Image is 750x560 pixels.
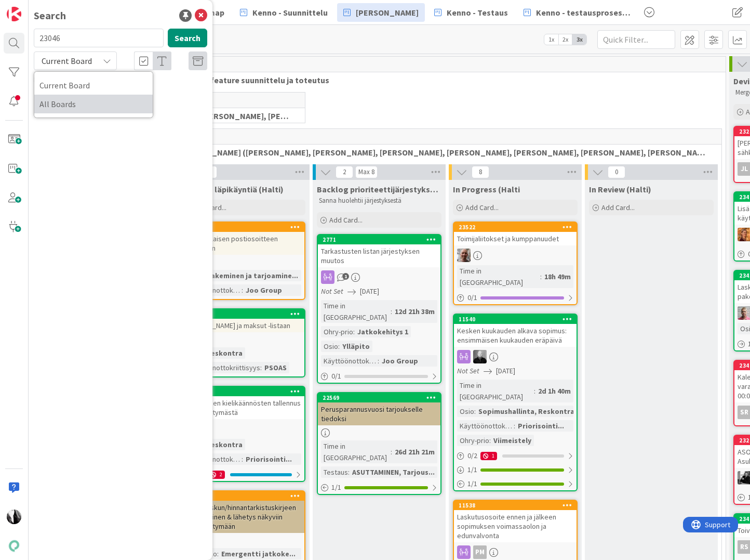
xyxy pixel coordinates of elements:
span: : [540,271,542,282]
div: 2771 [323,236,440,243]
div: 1/1 [454,477,577,490]
span: Halti (Sebastian, VilleH, Riikka, Antti, MikkoV, PetriH, PetriM) [178,147,708,158]
div: 11538 [454,501,577,510]
a: [PERSON_NAME] [337,3,425,22]
div: Priorisointi... [243,453,294,465]
span: 1x [544,34,558,45]
div: Time in [GEOGRAPHIC_DATA] [321,440,391,463]
div: 14283 [182,387,304,396]
div: Time in [GEOGRAPHIC_DATA] [457,265,540,288]
span: : [217,548,219,559]
div: 1/1 [454,463,577,476]
p: Sanna huolehtii järjestyksestä [319,197,439,205]
div: Sopimushallinta, Reskontra [476,406,577,417]
div: Max 8 [358,170,374,175]
span: In Review (Halti) [589,184,651,194]
div: PM [473,545,487,559]
div: 11540 [459,316,577,323]
a: Kenno - Testaus [428,3,514,22]
div: 11538Laskutusosoite ennen ja jälkeen sopimuksen voimassaolon ja edunvalvonta [454,501,577,542]
span: 1 / 1 [467,478,477,489]
span: All Boards [39,96,148,112]
div: 1/1 [318,481,440,494]
div: Priorisointi... [515,420,567,432]
div: 2 [208,471,225,479]
span: : [514,420,515,432]
div: 22569Perusparannusvuosi tarjoukselle tiedoksi [318,393,440,425]
div: Testaus [321,466,348,478]
div: 2d 1h 40m [535,385,573,397]
a: All Boards [34,95,153,113]
span: 0 / 2 [467,450,477,461]
span: 2 [336,166,353,178]
div: Maksulajien kielikäännösten tallennus käyttöliittymästä [182,396,304,419]
div: Hakeminen ja tarjoamine... [204,270,301,281]
a: 23522Toimijaliitokset ja kumppanuudetVHTime in [GEOGRAPHIC_DATA]:18h 49m0/1 [453,222,578,305]
div: Käyttöönottokriittisyys [185,284,242,296]
span: Add Card... [329,215,363,225]
span: 3x [572,34,586,45]
div: Time in [GEOGRAPHIC_DATA] [457,380,534,402]
span: : [242,284,243,296]
a: 11540Kesken kuukauden alkava sopimus: ensimmäisen kuukauden eräpäiväMVNot Set[DATE]Time in [GEOGR... [453,314,578,491]
div: Käyttöönottokriittisyys [321,355,378,367]
div: 0/21 [454,449,577,462]
span: Add Card... [465,203,499,212]
div: 11540 [454,315,577,324]
a: Kenno - Suunnittelu [234,3,334,22]
div: Joo Group [379,355,421,367]
div: 0/22 [182,468,304,481]
a: 22569Perusparannusvuosi tarjoukselle tiedoksiTime in [GEOGRAPHIC_DATA]:26d 21h 21mTestaus:ASUTTAM... [317,392,441,495]
button: Search [168,29,207,47]
div: 23045 [182,223,304,232]
div: 23201 [186,310,304,318]
span: : [489,435,491,446]
a: 14283Maksulajien kielikäännösten tallennus käyttöliittymästäOsio:ReskontraKäyttöönottokriittisyys... [181,386,305,482]
input: Quick Filter... [597,30,675,49]
span: 1 / 1 [331,482,341,493]
div: [PERSON_NAME] ja maksut -listaan [182,319,304,332]
div: Koontilaskun/hinnantarkistuskirjeen tulostaminen & lähetys näkyviin käyttöliittymään [182,501,304,533]
div: Toimijaliitokset ja kumppanuudet [454,232,577,245]
span: : [474,406,476,417]
div: Jatkokehitys 1 [355,326,411,337]
span: Add Card... [601,203,635,212]
span: Current Board [39,77,148,93]
div: 12d 21h 38m [392,306,437,317]
div: Viimeistely [491,435,534,446]
div: 23522Toimijaliitokset ja kumppanuudet [454,223,577,245]
div: Ohry-prio [321,326,353,337]
span: Backlog prioriteettijärjestyksessä (Halti) [317,184,441,194]
img: Visit kanbanzone.com [7,7,21,21]
div: 23201 [182,309,304,319]
span: : [378,355,379,367]
div: Perusparannusvuosi tarjoukselle tiedoksi [318,402,440,425]
div: Ulkomaalaisen postiosoitteen salliminen [182,232,304,255]
span: : [348,466,350,478]
span: Kenno - Suunnittelu [252,6,328,19]
div: Reskontra [204,439,245,450]
div: Ohry-prio [457,435,489,446]
div: Search [34,8,66,23]
div: 0/1 [318,370,440,383]
span: [DATE] [496,366,515,376]
div: 23045Ulkomaalaisen postiosoitteen salliminen [182,223,304,255]
div: Tarkastusten listan järjestyksen muutos [318,244,440,267]
span: Support [22,2,47,14]
div: ASUTTAMINEN, Tarjous... [350,466,437,478]
span: Odottaa läpikäyntiä (Halti) [181,184,284,194]
img: VH [457,249,471,262]
div: 14283Maksulajien kielikäännösten tallennus käyttöliittymästä [182,387,304,419]
div: 26d 21h 21m [392,446,437,458]
div: 23201[PERSON_NAME] ja maksut -listaan [182,309,304,332]
span: : [534,385,535,397]
div: Joo Group [243,284,285,296]
i: Not Set [321,286,343,296]
a: Kenno - testausprosessi/Featureflagit [517,3,637,22]
span: 1 [342,273,349,280]
div: 0/1 [454,291,577,304]
span: In Progress (Halti [453,184,520,194]
div: Osio [321,341,338,352]
div: Reskontra [204,347,245,359]
div: 22569 [323,394,440,401]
